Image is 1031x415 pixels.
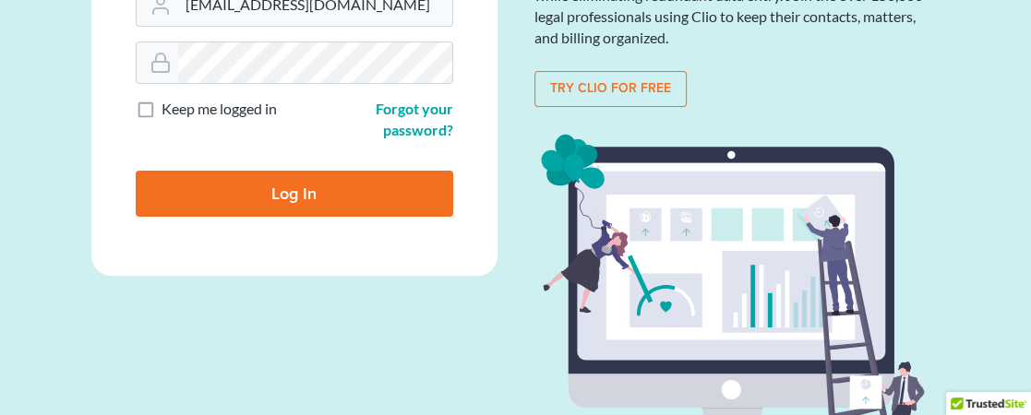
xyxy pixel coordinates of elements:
[376,100,453,138] a: Forgot your password?
[136,171,453,217] input: Log In
[534,71,687,108] a: Try clio for free
[162,99,277,120] label: Keep me logged in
